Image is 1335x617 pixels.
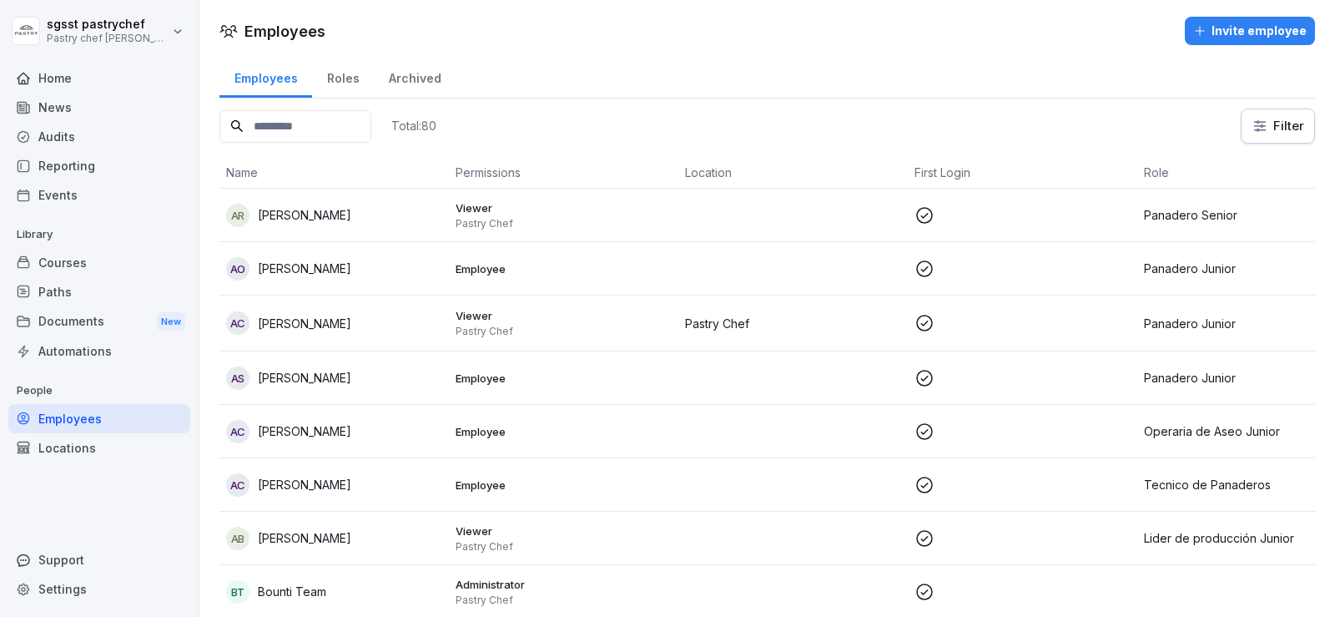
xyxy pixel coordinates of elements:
p: [PERSON_NAME] [258,260,351,277]
p: Pastry Chef [456,217,672,230]
div: New [157,312,185,331]
div: AR [226,204,249,227]
p: Pastry Chef [456,540,672,554]
p: Viewer [456,308,672,323]
p: Employee [456,261,672,276]
div: AB [226,527,249,550]
a: Archived [374,55,456,98]
a: News [8,93,190,122]
a: Roles [312,55,374,98]
a: Courses [8,248,190,277]
th: First Login [908,157,1137,189]
button: Filter [1242,109,1314,143]
a: Employees [219,55,312,98]
div: Invite employee [1193,22,1307,40]
p: Employee [456,371,672,386]
p: Pastry Chef [456,594,672,607]
p: Employee [456,478,672,493]
h1: Employees [244,20,325,43]
p: Administrator [456,577,672,592]
p: Bounti Team [258,583,326,600]
p: [PERSON_NAME] [258,315,351,332]
p: Viewer [456,523,672,539]
div: BT [226,580,249,604]
div: AO [226,257,249,281]
div: AC [226,311,249,335]
a: DocumentsNew [8,306,190,337]
th: Location [678,157,908,189]
p: sgsst pastrychef [47,18,169,32]
a: Audits [8,122,190,151]
a: Home [8,63,190,93]
div: AC [226,420,249,443]
a: Employees [8,404,190,433]
p: People [8,377,190,404]
div: AC [226,473,249,497]
p: Library [8,221,190,248]
div: Filter [1252,118,1304,134]
p: [PERSON_NAME] [258,206,351,224]
p: Pastry Chef [456,325,672,338]
a: Paths [8,277,190,306]
div: Support [8,545,190,574]
a: Automations [8,336,190,366]
p: [PERSON_NAME] [258,369,351,387]
th: Name [219,157,449,189]
a: Events [8,180,190,210]
a: Reporting [8,151,190,180]
p: Employee [456,424,672,439]
div: Documents [8,306,190,337]
p: Viewer [456,200,672,215]
th: Permissions [449,157,678,189]
p: [PERSON_NAME] [258,422,351,440]
p: [PERSON_NAME] [258,529,351,547]
div: AS [226,367,249,390]
p: Pastry chef [PERSON_NAME] y Cocina gourmet [47,33,169,44]
button: Invite employee [1185,17,1315,45]
a: Locations [8,433,190,463]
p: Total: 80 [391,118,436,134]
p: Pastry Chef [685,315,901,332]
a: Settings [8,574,190,604]
p: [PERSON_NAME] [258,476,351,493]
